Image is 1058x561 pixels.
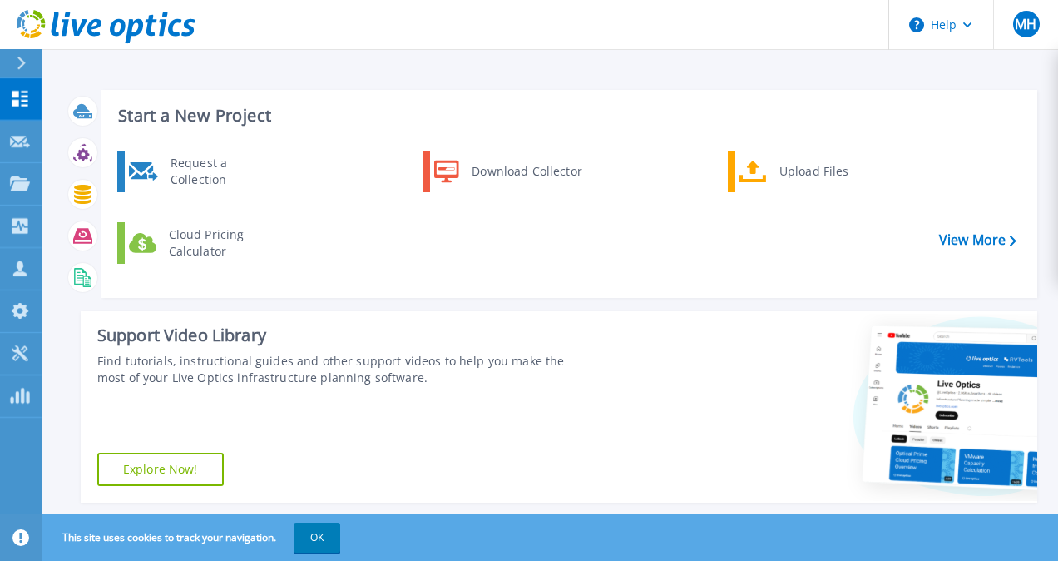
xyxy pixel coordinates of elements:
[97,325,595,346] div: Support Video Library
[294,523,340,553] button: OK
[97,453,224,486] a: Explore Now!
[161,226,284,260] div: Cloud Pricing Calculator
[118,107,1016,125] h3: Start a New Project
[939,232,1016,248] a: View More
[1015,17,1036,31] span: MH
[117,222,288,264] a: Cloud Pricing Calculator
[423,151,593,192] a: Download Collector
[162,155,284,188] div: Request a Collection
[728,151,898,192] a: Upload Files
[46,523,340,553] span: This site uses cookies to track your navigation.
[117,151,288,192] a: Request a Collection
[463,155,589,188] div: Download Collector
[771,155,894,188] div: Upload Files
[97,353,595,386] div: Find tutorials, instructional guides and other support videos to help you make the most of your L...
